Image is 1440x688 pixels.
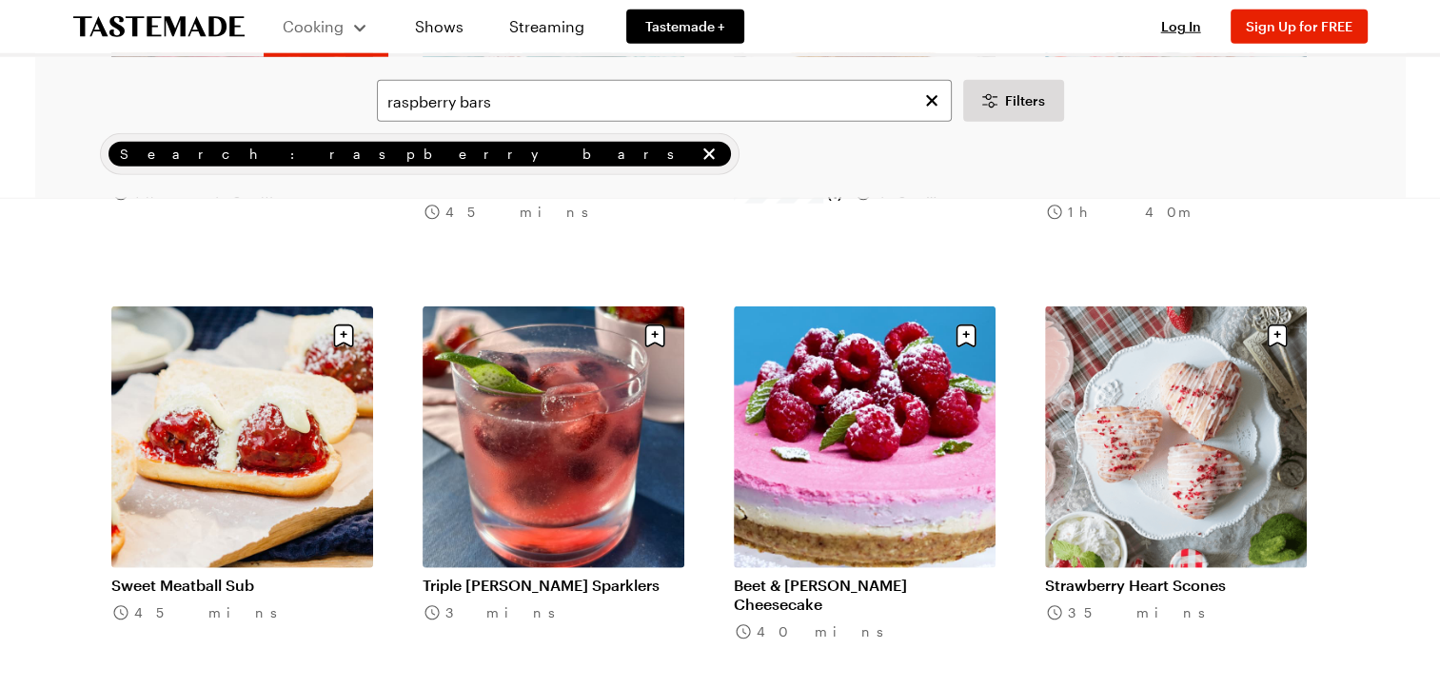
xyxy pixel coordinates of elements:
a: Beet & [PERSON_NAME] Cheesecake [734,576,996,614]
button: Save recipe [1259,318,1295,354]
span: Search: raspberry bars [120,144,695,165]
button: Desktop filters [963,80,1064,122]
a: To Tastemade Home Page [73,16,245,38]
span: Sign Up for FREE [1246,18,1352,34]
a: Sweet Meatball Sub [111,576,373,595]
button: Log In [1143,17,1219,36]
span: Cooking [283,17,344,35]
button: Clear search [921,90,942,111]
a: Triple [PERSON_NAME] Sparklers [423,576,684,595]
a: Strawberry Heart Scones [1045,576,1307,595]
button: Save recipe [948,318,984,354]
span: Filters [1005,91,1045,110]
button: Save recipe [325,318,362,354]
button: Cooking [283,8,369,46]
button: remove Search: raspberry bars [699,144,720,165]
button: Save recipe [637,318,673,354]
a: Tastemade + [626,10,744,44]
span: Tastemade + [645,17,725,36]
button: Sign Up for FREE [1231,10,1368,44]
span: Log In [1161,18,1201,34]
